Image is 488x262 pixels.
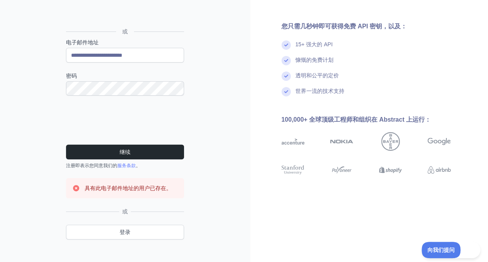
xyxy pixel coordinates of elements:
[66,105,184,135] iframe: reCAPTCHA
[330,164,353,176] img: 派奥尼尔
[381,132,400,151] img: 拜耳
[66,145,184,159] button: 继续
[281,40,291,50] img: 复选标记
[295,87,344,103] div: 世界一流的技术支持
[422,242,480,258] iframe: Toggle Customer Support
[281,87,291,96] img: 复选标记
[281,56,291,65] img: 复选标记
[295,40,333,56] div: 15+ 强大的 API
[295,72,339,87] div: 透明和公平的定价
[281,72,291,81] img: 复选标记
[66,225,184,239] a: 登录
[117,163,136,168] a: 服务条款
[66,38,184,46] label: 电子邮件地址
[427,164,451,176] img: Airbnb
[427,132,451,151] img: 谷歌
[66,72,184,80] label: 密码
[295,56,333,72] div: 慷慨的免费计划
[281,164,305,176] img: 斯坦福大学
[119,208,131,215] span: 或
[85,184,172,192] h3: 具有此电子邮件地址的用户已存在。
[66,162,184,169] div: 注册即表示您同意我们的 。
[281,22,476,31] div: 您只需几秒钟即可获得免费 API 密钥，以及：
[116,28,134,35] span: 或
[62,5,186,23] iframe: “使用 Google 账号登录”按钮
[330,132,353,151] img: 诺基亚
[379,164,402,176] img: Shopify
[281,132,305,151] img: 埃森哲
[281,115,476,124] div: 100,000+ 全球顶级工程师和组织在 Abstract 上运行：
